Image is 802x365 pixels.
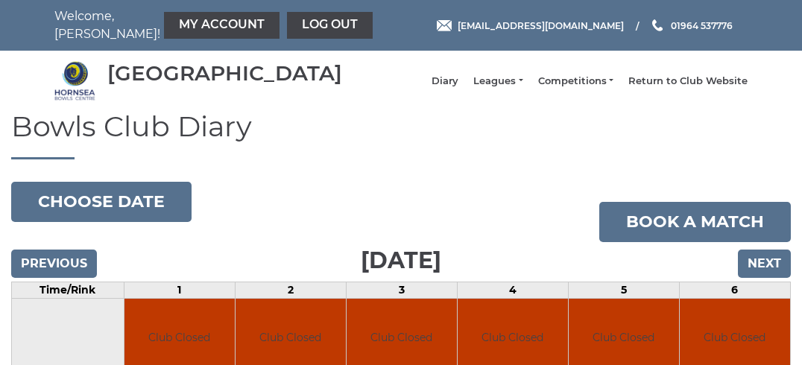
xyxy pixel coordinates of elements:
[54,60,95,101] img: Hornsea Bowls Centre
[107,62,342,85] div: [GEOGRAPHIC_DATA]
[124,282,235,298] td: 1
[679,282,790,298] td: 6
[568,282,679,298] td: 5
[650,19,733,33] a: Phone us 01964 537776
[738,250,791,278] input: Next
[538,74,613,88] a: Competitions
[432,74,458,88] a: Diary
[164,12,280,39] a: My Account
[11,182,192,222] button: Choose date
[437,20,452,31] img: Email
[457,282,568,298] td: 4
[628,74,748,88] a: Return to Club Website
[437,19,624,33] a: Email [EMAIL_ADDRESS][DOMAIN_NAME]
[11,250,97,278] input: Previous
[671,19,733,31] span: 01964 537776
[287,12,373,39] a: Log out
[652,19,663,31] img: Phone us
[54,7,330,43] nav: Welcome, [PERSON_NAME]!
[458,19,624,31] span: [EMAIL_ADDRESS][DOMAIN_NAME]
[12,282,124,298] td: Time/Rink
[346,282,457,298] td: 3
[11,111,791,159] h1: Bowls Club Diary
[599,202,791,242] a: Book a match
[235,282,346,298] td: 2
[473,74,522,88] a: Leagues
